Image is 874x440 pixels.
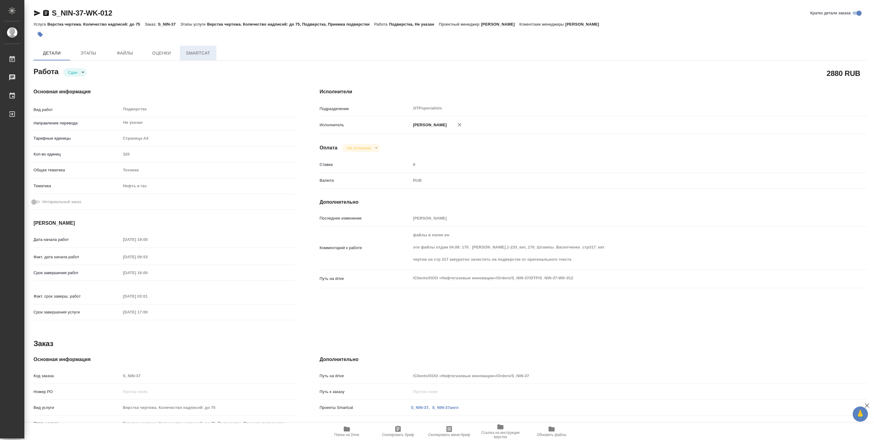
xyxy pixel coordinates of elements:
[42,199,81,205] span: Нотариальный заказ
[345,145,372,151] button: Не оплачена
[34,107,121,113] p: Вид работ
[34,22,47,27] p: Услуга
[34,420,121,427] p: Этапы услуги
[411,273,822,283] textarea: /Clients/ООО «Нефтегазовые инновации»/Orders/S_NIN-37/DTP/S_NIN-37-WK-012
[74,49,103,57] span: Этапы
[34,151,121,157] p: Кол-во единиц
[439,22,481,27] p: Проектный менеджер
[34,120,121,126] p: Направление перевода
[481,22,519,27] p: [PERSON_NAME]
[411,214,822,223] input: Пустое поле
[121,252,174,261] input: Пустое поле
[411,405,430,410] a: S_NIN-37,
[519,22,565,27] p: Клиентские менеджеры
[389,22,439,27] p: Подверстка, Не указан
[34,270,121,276] p: Срок завершения работ
[411,387,822,396] input: Пустое поле
[334,433,359,437] span: Папка на Drive
[320,122,411,128] p: Исполнитель
[121,371,295,380] input: Пустое поле
[853,406,868,422] button: 🙏
[320,162,411,168] p: Ставка
[320,356,867,363] h4: Дополнительно
[52,9,112,17] a: S_NIN-37-WK-012
[475,423,526,440] button: Ссылка на инструкции верстки
[180,22,207,27] p: Этапы услуги
[34,135,121,141] p: Тарифные единицы
[121,308,174,317] input: Пустое поле
[374,22,389,27] p: Работа
[121,235,174,244] input: Пустое поле
[34,293,121,299] p: Факт. срок заверш. работ
[121,133,295,144] div: Страница А4
[320,373,411,379] p: Путь на drive
[121,419,295,428] input: Пустое поле
[34,66,59,77] h2: Работа
[320,276,411,282] p: Путь на drive
[411,230,822,265] textarea: файлы в папке ин эти файлы отдам 04.08: 170_ [PERSON_NAME].1-233_кит, 170_Штампы_Васютченко_стр31...
[34,356,295,363] h4: Основная информация
[37,49,66,57] span: Детали
[207,22,374,27] p: Верстка чертежа. Количество надписей: до 75, Подверстка, Приемка подверстки
[121,403,295,412] input: Пустое поле
[42,9,50,17] button: Скопировать ссылку
[34,167,121,173] p: Общая тематика
[382,433,414,437] span: Скопировать бриф
[121,150,295,159] input: Пустое поле
[121,165,295,175] div: Техника
[342,144,380,152] div: Сдан
[147,49,176,57] span: Оценки
[34,373,121,379] p: Код заказа
[121,268,174,277] input: Пустое поле
[320,423,411,429] p: Транслитерация названий
[47,22,145,27] p: Верстка чертежа. Количество надписей: до 75
[34,405,121,411] p: Вид услуги
[34,183,121,189] p: Тематика
[34,88,295,95] h4: Основная информация
[320,245,411,251] p: Комментарий к работе
[145,22,158,27] p: Заказ:
[34,389,121,395] p: Номер РО
[453,118,466,131] button: Удалить исполнителя
[121,181,295,191] div: Нефть и газ
[110,49,140,57] span: Файлы
[34,309,121,315] p: Срок завершения услуги
[526,423,577,440] button: Обновить файлы
[63,68,87,77] div: Сдан
[34,9,41,17] button: Скопировать ссылку для ЯМессенджера
[320,389,411,395] p: Путь к заказу
[34,339,53,349] h2: Заказ
[478,431,522,439] span: Ссылка на инструкции верстки
[411,371,822,380] input: Пустое поле
[411,160,822,169] input: Пустое поле
[372,423,424,440] button: Скопировать бриф
[428,433,470,437] span: Скопировать мини-бриф
[565,22,604,27] p: [PERSON_NAME]
[320,144,338,152] h4: Оплата
[320,177,411,184] p: Валюта
[34,237,121,243] p: Дата начала работ
[121,387,295,396] input: Пустое поле
[810,10,851,16] span: Кратко детали заказа
[432,405,459,410] a: S_NIN-37англ
[121,292,174,301] input: Пустое поле
[855,408,865,420] span: 🙏
[424,423,475,440] button: Скопировать мини-бриф
[320,88,867,95] h4: Исполнители
[34,254,121,260] p: Факт. дата начала работ
[321,423,372,440] button: Папка на Drive
[320,405,411,411] p: Проекты Smartcat
[411,175,822,186] div: RUB
[827,68,860,78] h2: 2880 RUB
[34,28,47,41] button: Добавить тэг
[183,49,213,57] span: SmartCat
[537,433,567,437] span: Обновить файлы
[158,22,180,27] p: S_NIN-37
[320,106,411,112] p: Подразделение
[66,70,79,75] button: Сдан
[320,215,411,221] p: Последнее изменение
[34,220,295,227] h4: [PERSON_NAME]
[320,199,867,206] h4: Дополнительно
[411,122,447,128] p: [PERSON_NAME]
